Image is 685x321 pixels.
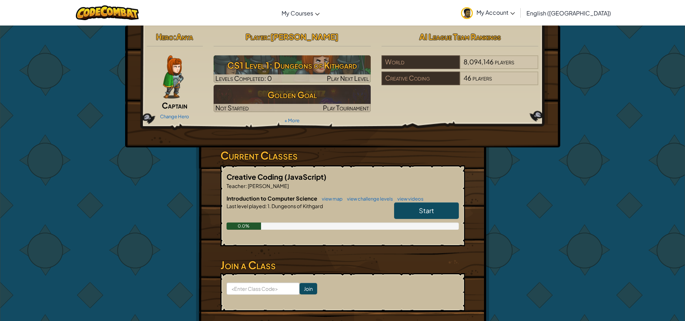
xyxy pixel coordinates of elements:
a: view challenge levels [343,196,393,202]
div: World [382,55,460,69]
span: Hero [156,32,173,42]
span: [PERSON_NAME] [247,183,289,189]
div: Creative Coding [382,72,460,85]
span: (JavaScript) [284,172,326,181]
h3: Golden Goal [214,87,371,103]
div: 0.0% [227,223,261,230]
img: CodeCombat logo [76,5,139,20]
a: World8,094,146players [382,62,539,70]
span: Anya [176,32,193,42]
input: <Enter Class Code> [227,283,300,295]
span: Teacher [227,183,246,189]
a: Golden GoalNot StartedPlay Tournament [214,85,371,112]
span: [PERSON_NAME] [270,32,338,42]
h3: Current Classes [220,147,465,164]
a: view videos [394,196,424,202]
span: My Courses [282,9,313,17]
span: Last level played [227,203,265,209]
a: + More [284,118,300,123]
span: English ([GEOGRAPHIC_DATA]) [526,9,611,17]
a: My Account [457,1,519,24]
span: : [246,183,247,189]
img: Golden Goal [214,85,371,112]
span: Levels Completed: 0 [215,74,272,82]
a: My Courses [278,3,323,23]
span: Play Tournament [323,104,369,112]
a: Change Hero [160,114,189,119]
span: : [173,32,176,42]
span: 46 [463,74,471,82]
img: avatar [461,7,473,19]
a: English ([GEOGRAPHIC_DATA]) [523,3,615,23]
a: Play Next Level [214,55,371,83]
span: My Account [476,9,515,16]
span: Dungeons of Kithgard [271,203,323,209]
span: Start [419,206,434,215]
input: Join [300,283,317,294]
a: view map [318,196,343,202]
span: Creative Coding [227,172,284,181]
h3: Join a Class [220,257,465,273]
span: Introduction to Computer Science [227,195,318,202]
span: 1. [267,203,271,209]
span: players [472,74,492,82]
h3: CS1 Level 1: Dungeons of Kithgard [214,57,371,73]
img: captain-pose.png [163,55,183,98]
span: Not Started [215,104,249,112]
span: Captain [162,100,187,110]
img: CS1 Level 1: Dungeons of Kithgard [214,55,371,83]
a: Creative Coding46players [382,78,539,87]
span: 8,094,146 [463,58,494,66]
span: : [268,32,270,42]
span: Player [246,32,268,42]
span: AI League Team Rankings [419,32,501,42]
span: : [265,203,267,209]
span: players [495,58,514,66]
span: Play Next Level [327,74,369,82]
